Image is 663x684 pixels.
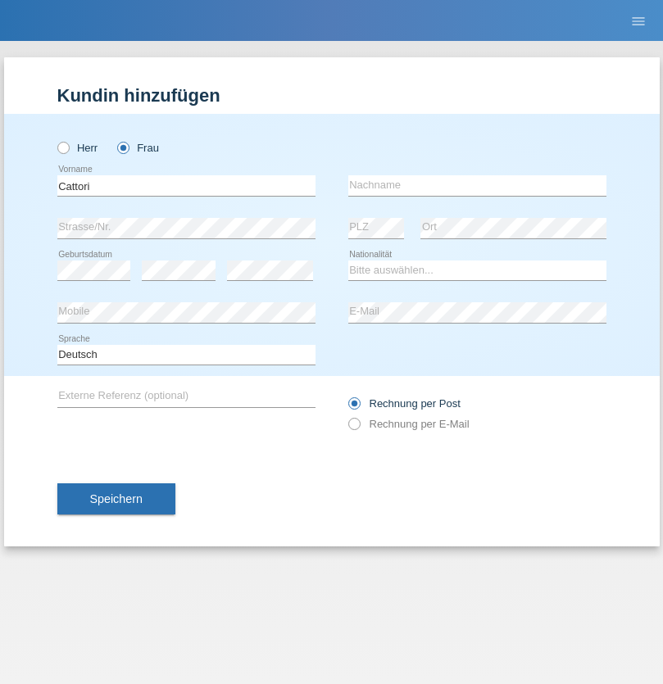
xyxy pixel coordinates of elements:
i: menu [630,13,647,29]
button: Speichern [57,483,175,514]
input: Herr [57,142,68,152]
input: Frau [117,142,128,152]
input: Rechnung per Post [348,397,359,418]
label: Rechnung per E-Mail [348,418,470,430]
a: menu [622,16,655,25]
input: Rechnung per E-Mail [348,418,359,438]
label: Rechnung per Post [348,397,461,410]
label: Frau [117,142,159,154]
label: Herr [57,142,98,154]
h1: Kundin hinzufügen [57,85,606,106]
span: Speichern [90,492,143,505]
